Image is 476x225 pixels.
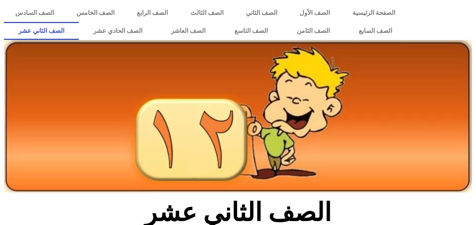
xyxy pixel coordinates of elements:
a: الصف الحادي عشر [79,22,157,40]
a: الصف التاسع [220,22,282,40]
a: الصف الثاني عشر [4,22,79,40]
a: الصف الثالث [179,4,234,22]
a: الصف العاشر [156,22,220,40]
a: الصف الأول [289,4,341,22]
a: الصف الرابع [126,4,179,22]
a: الصف الثامن [282,22,344,40]
a: الصف السابع [344,22,407,40]
a: الصف السادس [4,4,65,22]
a: الصف الثاني [234,4,288,22]
a: الصفحة الرئيسية [341,4,406,22]
a: الصف الخامس [65,4,125,22]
